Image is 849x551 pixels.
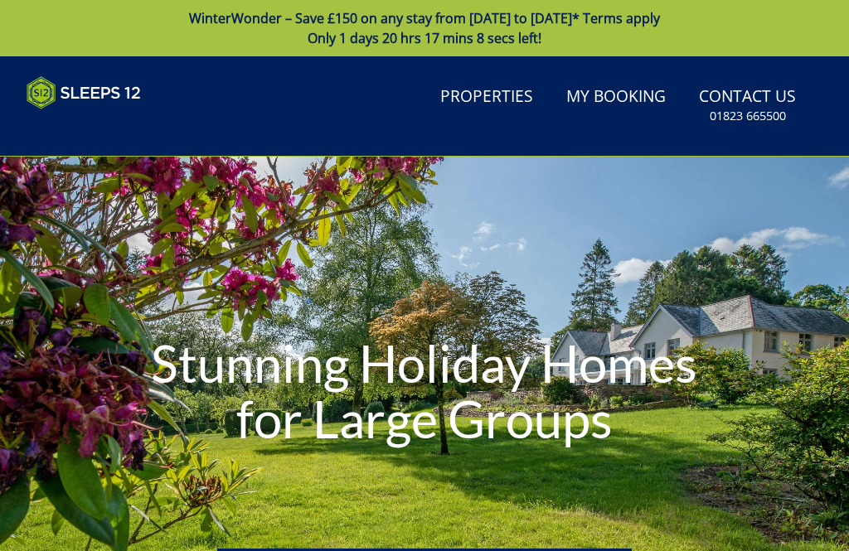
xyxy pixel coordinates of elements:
a: Contact Us01823 665500 [692,79,803,133]
a: My Booking [560,79,672,116]
a: Properties [434,79,540,116]
iframe: Customer reviews powered by Trustpilot [18,119,192,133]
small: 01823 665500 [710,108,786,124]
h1: Stunning Holiday Homes for Large Groups [128,302,722,481]
span: Only 1 days 20 hrs 17 mins 8 secs left! [308,29,541,47]
img: Sleeps 12 [27,76,141,109]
